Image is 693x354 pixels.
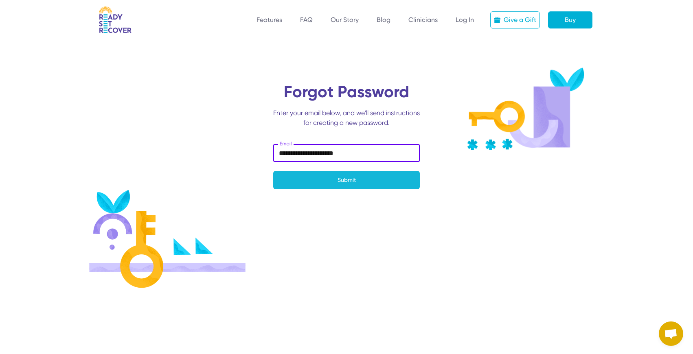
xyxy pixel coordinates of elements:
a: Features [257,16,282,24]
div: Enter your email below, and we'll send instructions for creating a new password. [273,108,420,144]
div: Buy [565,15,576,25]
img: RSR [99,7,132,33]
a: Log In [456,16,474,24]
div: Open chat [659,321,683,346]
span: translation missing: en.users.passwords.new.forgot_password [284,82,409,102]
a: FAQ [300,16,313,24]
a: Give a Gift [490,11,540,28]
div: Give a Gift [504,15,536,25]
a: Our Story [331,16,359,24]
a: Blog [377,16,390,24]
img: Login illustration 1 [89,190,246,288]
img: Key [467,68,584,150]
a: Clinicians [408,16,438,24]
button: Submit [273,171,420,189]
a: Buy [548,11,592,28]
